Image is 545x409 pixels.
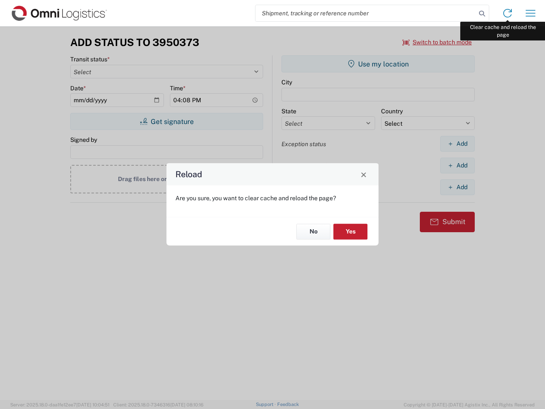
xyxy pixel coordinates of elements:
button: Close [358,168,370,180]
input: Shipment, tracking or reference number [255,5,476,21]
button: No [296,224,330,239]
h4: Reload [175,168,202,181]
p: Are you sure, you want to clear cache and reload the page? [175,194,370,202]
button: Yes [333,224,367,239]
